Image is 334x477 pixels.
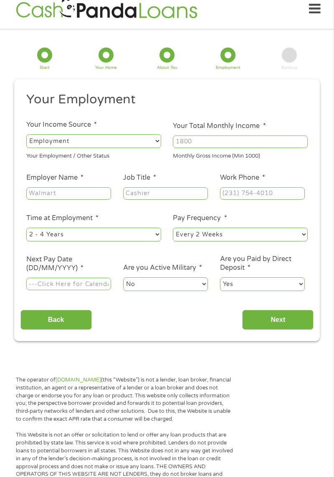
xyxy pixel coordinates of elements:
[26,121,97,129] label: Your Income Source
[281,66,297,70] div: Banking
[216,66,240,70] div: Employment
[20,310,92,330] input: Back
[40,66,50,70] div: Start
[173,149,308,161] div: Monthly Gross Income (Min 1000)
[220,173,265,182] label: Work Phone
[16,376,233,423] p: The operator of (this “Website”) is not a lender, loan broker, financial institution, an agent or...
[26,214,99,223] label: Time at Employment
[173,136,308,148] input: 1800
[26,149,161,161] div: Your Employment / Other Status
[56,377,101,383] a: [DOMAIN_NAME]
[173,122,266,131] label: Your Total Monthly Income
[173,214,227,223] label: Pay Frequency
[220,255,305,272] label: Are you Paid by Direct Deposit
[123,264,202,272] label: Are you Active Military
[123,173,156,182] label: Job Title
[26,91,302,108] h2: Your Employment
[26,173,83,182] label: Employer Name
[242,310,314,330] input: Next
[26,187,111,200] input: Walmart
[220,187,305,200] input: (231) 754-4010
[26,278,111,290] input: ---Click Here for Calendar ---
[95,66,117,70] div: Your Home
[157,66,177,70] div: About You
[123,187,208,200] input: Cashier
[26,255,111,273] label: Next Pay Date (DD/MM/YYYY)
